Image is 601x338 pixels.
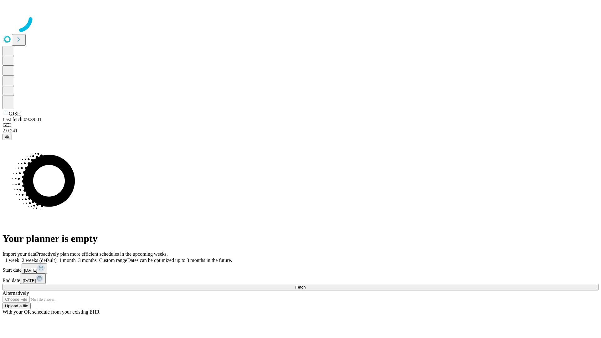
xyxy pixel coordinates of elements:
[3,284,598,290] button: Fetch
[3,263,598,274] div: Start date
[3,117,42,122] span: Last fetch: 09:39:01
[22,258,57,263] span: 2 weeks (default)
[20,274,46,284] button: [DATE]
[3,233,598,244] h1: Your planner is empty
[3,309,100,315] span: With your OR schedule from your existing EHR
[22,263,47,274] button: [DATE]
[3,251,36,257] span: Import your data
[3,303,31,309] button: Upload a file
[99,258,127,263] span: Custom range
[36,251,168,257] span: Proactively plan more efficient schedules in the upcoming weeks.
[9,111,21,116] span: GJSH
[3,134,12,140] button: @
[23,278,36,283] span: [DATE]
[3,274,598,284] div: End date
[3,290,29,296] span: Alternatively
[24,268,37,273] span: [DATE]
[5,258,19,263] span: 1 week
[59,258,76,263] span: 1 month
[127,258,232,263] span: Dates can be optimized up to 3 months in the future.
[78,258,97,263] span: 3 months
[295,285,306,289] span: Fetch
[3,128,598,134] div: 2.0.241
[3,122,598,128] div: GEI
[5,135,9,139] span: @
